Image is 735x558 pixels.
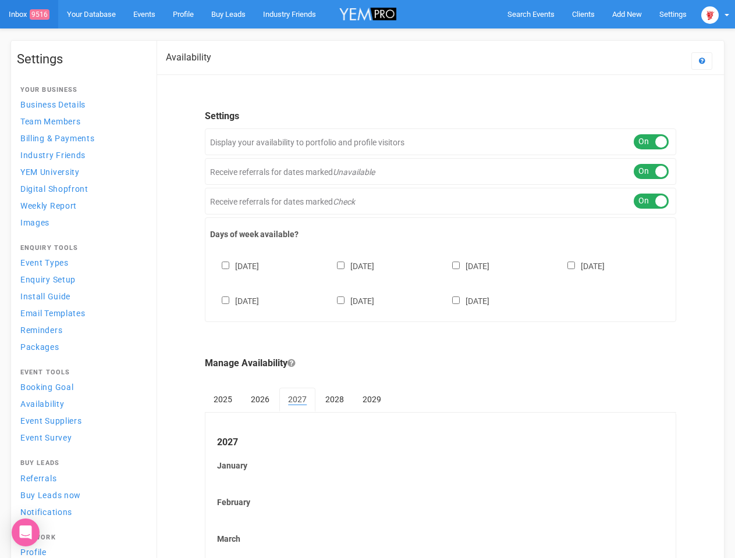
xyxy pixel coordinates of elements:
span: Install Guide [20,292,70,301]
img: open-uri20250107-2-1pbi2ie [701,6,719,24]
input: [DATE] [337,296,345,304]
a: Team Members [17,113,145,129]
span: Availability [20,399,64,409]
span: Weekly Report [20,201,77,210]
a: Email Templates [17,305,145,321]
a: Images [17,214,145,230]
label: [DATE] [210,259,259,272]
em: Unavailable [333,167,375,177]
span: Packages [20,342,59,352]
a: 2028 [317,388,353,411]
span: Reminders [20,325,62,335]
span: Booking Goal [20,382,73,392]
input: [DATE] [567,262,575,269]
em: Check [333,197,355,206]
a: Digital Shopfront [17,181,145,196]
a: YEM University [17,164,145,180]
label: Days of week available? [210,228,671,240]
input: [DATE] [337,262,345,269]
a: 2029 [354,388,390,411]
label: [DATE] [325,294,374,307]
span: Images [20,218,49,227]
span: Email Templates [20,309,86,318]
a: 2027 [279,388,315,412]
a: Enquiry Setup [17,271,145,287]
a: Event Types [17,255,145,270]
a: Booking Goal [17,379,145,395]
div: Open Intercom Messenger [12,518,40,546]
a: Business Details [17,96,145,112]
input: [DATE] [452,262,460,269]
label: [DATE] [441,294,489,307]
h4: Your Business [20,87,141,94]
label: February [217,496,664,508]
label: March [217,533,664,545]
legend: 2027 [217,436,664,449]
h4: Enquiry Tools [20,245,141,252]
div: Receive referrals for dates marked [205,188,676,214]
h2: Availability [166,52,211,63]
span: Add New [612,10,642,19]
label: [DATE] [210,294,259,307]
h4: Network [20,534,141,541]
span: Billing & Payments [20,134,95,143]
span: Digital Shopfront [20,184,88,194]
label: [DATE] [441,259,489,272]
a: Reminders [17,322,145,338]
div: Display your availability to portfolio and profile visitors [205,128,676,155]
a: 2026 [242,388,278,411]
a: Industry Friends [17,147,145,163]
span: 9516 [30,9,49,20]
input: [DATE] [452,296,460,304]
a: Buy Leads now [17,487,145,503]
label: [DATE] [325,259,374,272]
span: Team Members [20,117,80,126]
label: January [217,460,664,471]
a: Packages [17,339,145,355]
label: [DATE] [556,259,605,272]
h4: Buy Leads [20,460,141,467]
a: Event Suppliers [17,413,145,428]
a: Referrals [17,470,145,486]
span: Event Suppliers [20,416,82,425]
div: Receive referrals for dates marked [205,158,676,185]
span: Event Survey [20,433,72,442]
a: Availability [17,396,145,412]
a: Billing & Payments [17,130,145,146]
a: Event Survey [17,430,145,445]
a: Notifications [17,504,145,520]
span: Event Types [20,258,69,267]
span: Clients [572,10,595,19]
span: YEM University [20,167,80,177]
a: Weekly Report [17,198,145,213]
span: Enquiry Setup [20,275,76,284]
h1: Settings [17,52,145,66]
span: Notifications [20,507,72,517]
input: [DATE] [222,296,229,304]
a: Install Guide [17,288,145,304]
h4: Event Tools [20,369,141,376]
input: [DATE] [222,262,229,269]
span: Search Events [507,10,555,19]
legend: Manage Availability [205,357,676,370]
span: Business Details [20,100,86,109]
a: 2025 [205,388,241,411]
legend: Settings [205,110,676,123]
